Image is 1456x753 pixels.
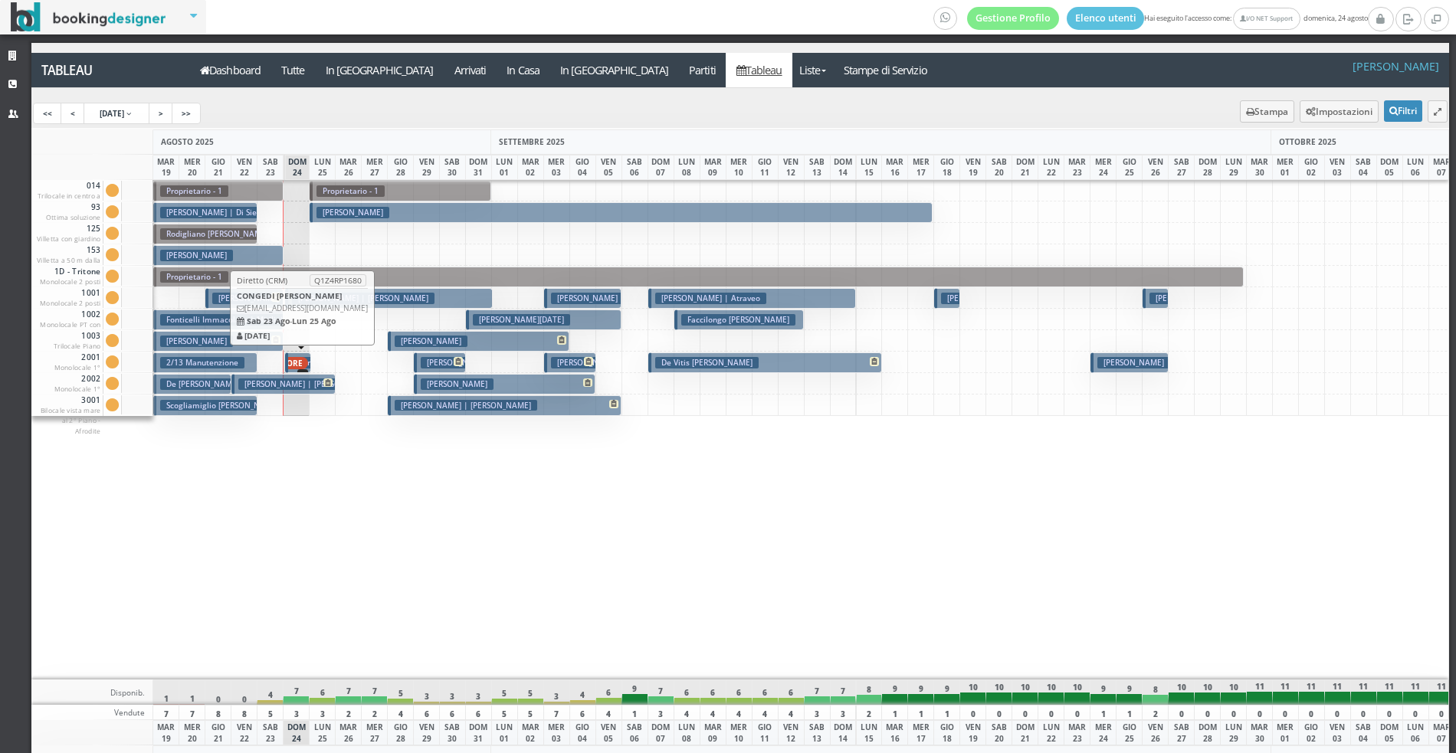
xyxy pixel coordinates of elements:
[160,327,278,339] p: € 1896.75
[543,679,570,705] div: 3
[231,679,257,705] div: 0
[160,207,303,218] h3: [PERSON_NAME] | Di Siena Antonio
[274,392,300,402] small: 4 notti
[1038,155,1064,180] div: LUN 22
[160,185,228,197] h3: Proprietario - 1
[941,293,1052,304] h3: [PERSON_NAME] | Atraveo
[160,314,326,326] h3: Fonticelli Immacolata | Mitilini Valentino
[34,245,103,267] span: 153
[907,155,934,180] div: MER 17
[985,705,1012,720] div: 0
[543,155,570,180] div: MER 03
[544,352,596,373] button: [PERSON_NAME] € 139.40
[1350,679,1377,705] div: 11
[190,53,271,87] a: Dashboard
[595,679,622,705] div: 6
[439,679,466,705] div: 3
[283,705,310,720] div: 3
[153,352,257,373] button: 2/13 Manutenzione € 0.00 7 notti
[316,198,487,211] p: € 0.00
[595,705,622,720] div: 4
[172,103,201,124] a: >>
[1428,679,1455,705] div: 11
[231,374,335,395] button: [PERSON_NAME] | [PERSON_NAME] € 543.75 4 notti
[237,275,287,286] small: Diretto (CRM)
[388,395,621,416] button: [PERSON_NAME] | [PERSON_NAME] € 845.25 9 notti
[160,412,252,424] p: € 2034.00
[700,705,726,720] div: 4
[1097,370,1164,382] p: € 135.00
[778,155,805,180] div: VEN 12
[655,357,759,368] h3: De Vitis [PERSON_NAME]
[543,705,570,720] div: 7
[881,705,908,720] div: 1
[238,391,330,403] p: € 543.75
[160,378,245,390] h3: De [PERSON_NAME]
[830,155,857,180] div: DOM 14
[160,198,278,211] p: € 0.00
[201,264,227,274] small: 7 notti
[830,679,857,705] div: 7
[153,331,283,352] button: [PERSON_NAME] € 3123.35 14 notti
[395,412,617,424] p: € 845.25
[421,370,461,406] p: € 225.45
[1376,679,1403,705] div: 11
[881,155,908,180] div: MAR 16
[34,395,103,417] span: 3001
[1384,100,1422,122] button: Filtri
[201,414,231,424] small: 14 notti
[1097,357,1170,368] h3: [PERSON_NAME]
[465,679,492,705] div: 3
[726,53,792,87] a: Tableau
[153,202,257,223] button: [PERSON_NAME] | Di Siena Antonio € 2275.00 14 notti
[34,309,103,331] span: 1002
[881,679,908,705] div: 9
[51,385,101,404] small: Monolocale 1° Piano - Afrodite
[674,309,804,330] button: Faccilongo [PERSON_NAME] € 307.50 5 notti
[361,679,388,705] div: 7
[316,220,928,232] p: € 2004.70
[726,155,753,180] div: MER 10
[439,155,466,180] div: SAB 30
[201,243,231,253] small: 14 notti
[551,370,592,406] p: € 139.40
[466,309,621,330] button: [PERSON_NAME][DATE] € 492.55 6 notti
[1168,155,1195,180] div: SAB 27
[153,224,257,244] button: Rodigliano [PERSON_NAME] € 3320.00 14 notti
[595,155,622,180] div: VEN 05
[1324,155,1351,180] div: VEN 03
[1116,679,1143,705] div: 9
[509,329,535,339] small: 6 notti
[1012,705,1038,720] div: 0
[804,705,831,720] div: 3
[310,274,366,286] small: Q1Z4RP1680
[52,342,101,361] small: Trilocale Piano Terra - Afrodite
[700,155,726,180] div: MAR 09
[444,53,497,87] a: Arrivati
[51,363,101,382] small: Monolocale 1° Piano - Afrodite
[271,53,316,87] a: Tutte
[34,224,103,244] span: 125
[681,327,799,339] p: € 307.50
[648,705,674,720] div: 3
[1240,100,1294,123] button: Stampa
[1402,155,1429,180] div: LUN 06
[244,330,270,341] b: [DATE]
[201,350,231,360] small: 14 notti
[621,679,648,705] div: 9
[205,155,231,180] div: GIO 21
[856,705,883,720] div: 2
[205,679,231,705] div: 0
[1194,155,1221,180] div: DOM 28
[153,245,283,266] button: [PERSON_NAME] € 1238.15 7 notti
[933,155,960,180] div: GIO 18
[257,679,284,705] div: 4
[335,705,362,720] div: 2
[1149,293,1261,304] h3: [PERSON_NAME] | Atraveo
[34,288,103,309] span: 1001
[11,2,166,32] img: BookingDesigner.com
[804,679,831,705] div: 7
[238,378,381,390] h3: [PERSON_NAME] | [PERSON_NAME]
[1402,679,1429,705] div: 11
[212,306,279,318] p: € 483.05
